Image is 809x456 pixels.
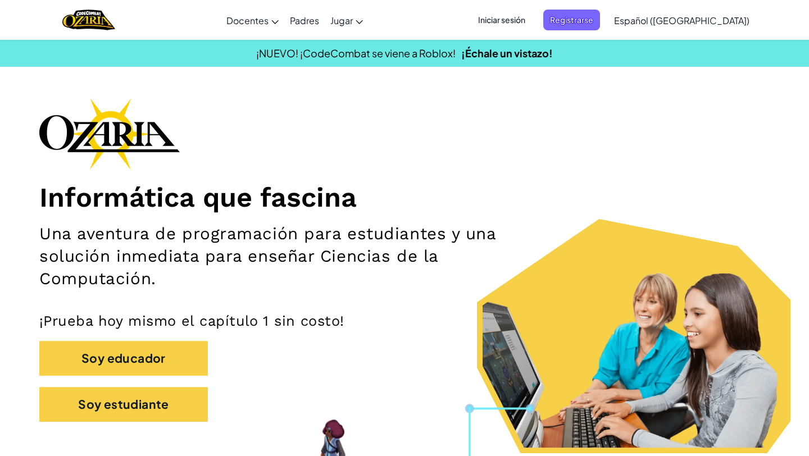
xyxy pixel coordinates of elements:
[226,15,269,26] span: Docentes
[543,10,600,30] button: Registrarse
[471,10,532,30] button: Iniciar sesión
[39,387,208,422] button: Soy estudiante
[39,181,770,214] h1: Informática que fascina
[608,5,755,35] a: Español ([GEOGRAPHIC_DATA])
[325,5,369,35] a: Jugar
[284,5,325,35] a: Padres
[39,312,770,330] p: ¡Prueba hoy mismo el capítulo 1 sin costo!
[221,5,284,35] a: Docentes
[62,8,115,31] img: Home
[256,47,456,60] span: ¡NUEVO! ¡CodeCombat se viene a Roblox!
[39,341,208,376] button: Soy educador
[614,15,749,26] span: Español ([GEOGRAPHIC_DATA])
[461,47,553,60] a: ¡Échale un vistazo!
[62,8,115,31] a: Ozaria by CodeCombat logo
[39,222,529,290] h2: Una aventura de programación para estudiantes y una solución inmediata para enseñar Ciencias de l...
[330,15,353,26] span: Jugar
[39,98,180,170] img: Ozaria branding logo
